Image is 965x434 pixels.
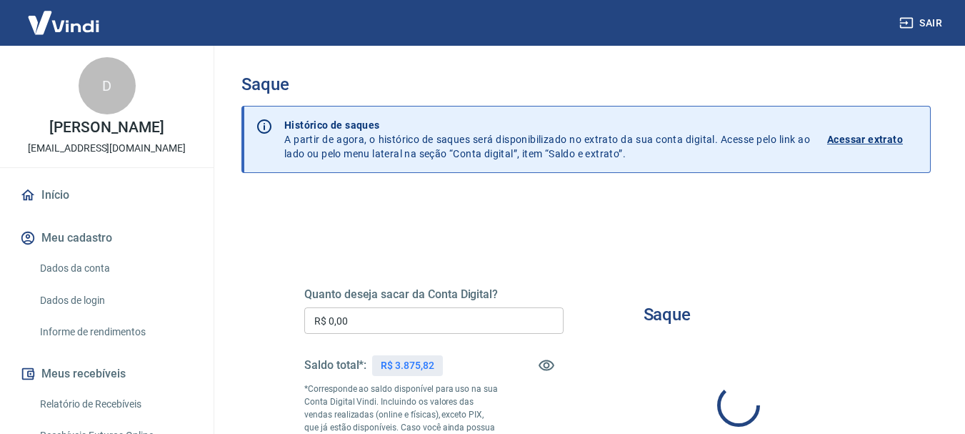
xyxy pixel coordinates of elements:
h5: Quanto deseja sacar da Conta Digital? [304,287,564,302]
button: Sair [896,10,948,36]
h3: Saque [241,74,931,94]
p: R$ 3.875,82 [381,358,434,373]
img: Vindi [17,1,110,44]
a: Relatório de Recebíveis [34,390,196,419]
p: Histórico de saques [284,118,810,132]
a: Acessar extrato [827,118,919,161]
h5: Saldo total*: [304,358,366,373]
p: Acessar extrato [827,132,903,147]
div: D [79,57,136,114]
button: Meu cadastro [17,222,196,254]
a: Dados da conta [34,254,196,283]
p: [EMAIL_ADDRESS][DOMAIN_NAME] [28,141,186,156]
p: [PERSON_NAME] [49,120,164,135]
h3: Saque [644,305,691,325]
button: Meus recebíveis [17,358,196,390]
a: Início [17,179,196,211]
a: Informe de rendimentos [34,317,196,347]
a: Dados de login [34,286,196,315]
p: A partir de agora, o histórico de saques será disponibilizado no extrato da sua conta digital. Ac... [284,118,810,161]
